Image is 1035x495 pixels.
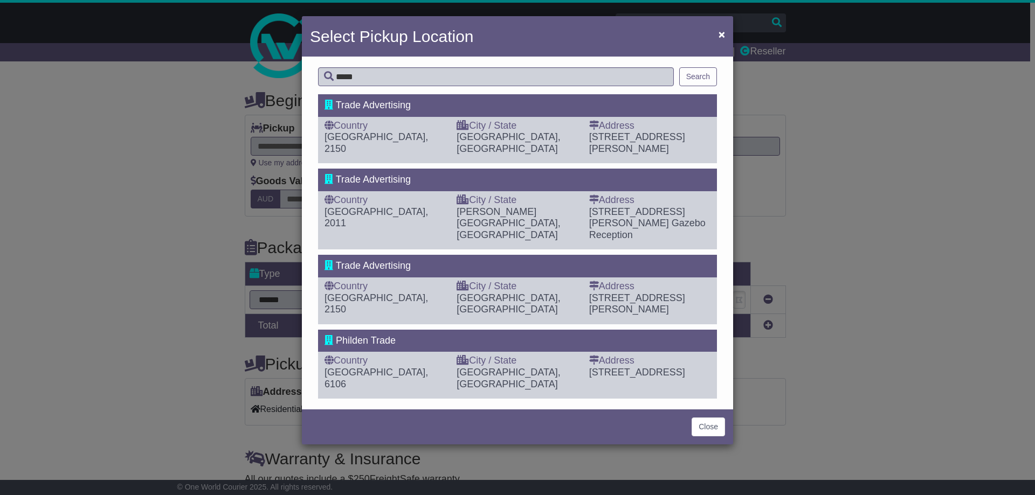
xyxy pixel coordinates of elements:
div: Address [589,281,710,292]
span: [GEOGRAPHIC_DATA], 2150 [325,292,428,315]
span: [STREET_ADDRESS][PERSON_NAME] [589,131,685,154]
span: [GEOGRAPHIC_DATA], 6106 [325,367,428,389]
span: [STREET_ADDRESS][PERSON_NAME] [589,292,685,315]
button: Close [692,417,725,436]
h4: Select Pickup Location [310,24,474,48]
span: [GEOGRAPHIC_DATA], 2150 [325,131,428,154]
div: Address [589,194,710,206]
span: [GEOGRAPHIC_DATA], 2011 [325,206,428,229]
div: Address [589,355,710,367]
div: City / State [457,355,578,367]
div: Country [325,194,446,206]
span: [PERSON_NAME][GEOGRAPHIC_DATA], [GEOGRAPHIC_DATA] [457,206,560,240]
span: × [719,28,725,40]
span: [GEOGRAPHIC_DATA], [GEOGRAPHIC_DATA] [457,131,560,154]
div: Country [325,355,446,367]
button: Search [679,67,717,86]
div: Address [589,120,710,132]
span: Trade Advertising [336,260,411,271]
div: City / State [457,120,578,132]
span: [STREET_ADDRESS][PERSON_NAME] [589,206,685,229]
span: Trade Advertising [336,174,411,185]
div: City / State [457,281,578,292]
span: Gazebo Reception [589,218,706,240]
span: Trade Advertising [336,100,411,110]
span: [GEOGRAPHIC_DATA], [GEOGRAPHIC_DATA] [457,367,560,389]
div: City / State [457,194,578,206]
div: Country [325,281,446,292]
span: [GEOGRAPHIC_DATA], [GEOGRAPHIC_DATA] [457,292,560,315]
div: Country [325,120,446,132]
button: Close [713,23,730,45]
span: Philden Trade [336,335,396,346]
span: [STREET_ADDRESS] [589,367,685,378]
